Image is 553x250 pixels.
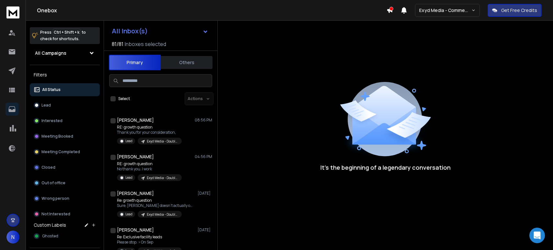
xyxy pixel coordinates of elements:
[117,234,182,240] p: Re: Exclusive facility leads
[117,203,195,208] p: Sure, [PERSON_NAME] doesn’t actually offer
[117,117,154,123] h1: [PERSON_NAME]
[6,231,19,244] button: N
[30,47,100,60] button: All Campaigns
[147,212,178,217] p: Exyd Media - Double down on what works
[117,125,182,130] p: RE: growth question
[41,211,70,217] p: Not Interested
[419,7,471,14] p: Exyd Media - Commercial Cleaning
[320,163,451,172] p: It’s the beginning of a legendary conversation
[117,198,195,203] p: Re: growth question
[118,96,130,101] label: Select
[41,103,51,108] p: Lead
[53,28,80,36] span: Ctrl + Shift + k
[161,55,213,70] button: Others
[501,7,537,14] p: Get Free Credits
[198,227,212,233] p: [DATE]
[30,114,100,127] button: Interested
[117,166,182,172] p: No thank you. I work
[6,6,19,18] img: logo
[529,228,545,243] div: Open Intercom Messenger
[112,40,123,48] span: 81 / 81
[41,149,80,154] p: Meeting Completed
[125,139,132,143] p: Lead
[30,208,100,221] button: Not Interested
[30,70,100,79] h3: Filters
[147,139,178,144] p: Exyd Media - Double down on what works
[40,29,86,42] p: Press to check for shortcuts.
[41,165,55,170] p: Closed
[30,99,100,112] button: Lead
[107,25,213,38] button: All Inbox(s)
[42,233,58,239] span: Ghosted
[112,28,148,34] h1: All Inbox(s)
[30,83,100,96] button: All Status
[41,134,73,139] p: Meeting Booked
[147,176,178,180] p: Exyd Media - Double down on what works
[30,145,100,158] button: Meeting Completed
[41,118,63,123] p: Interested
[34,222,66,228] h3: Custom Labels
[125,212,132,217] p: Lead
[195,154,212,159] p: 04:56 PM
[198,191,212,196] p: [DATE]
[117,161,182,166] p: RE: growth question
[117,227,154,233] h1: [PERSON_NAME]
[41,196,69,201] p: Wrong person
[125,175,132,180] p: Lead
[30,192,100,205] button: Wrong person
[30,161,100,174] button: Closed
[117,190,154,197] h1: [PERSON_NAME]
[42,87,61,92] p: All Status
[35,50,66,56] h1: All Campaigns
[30,130,100,143] button: Meeting Booked
[30,176,100,189] button: Out of office
[41,180,65,186] p: Out of office
[488,4,542,17] button: Get Free Credits
[195,118,212,123] p: 08:56 PM
[117,240,182,245] p: Please stop. > On Sep
[109,55,161,70] button: Primary
[117,153,154,160] h1: [PERSON_NAME]
[37,6,386,14] h1: Onebox
[117,130,182,135] p: Thank you for your consideration,
[125,40,166,48] h3: Inboxes selected
[30,230,100,243] button: Ghosted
